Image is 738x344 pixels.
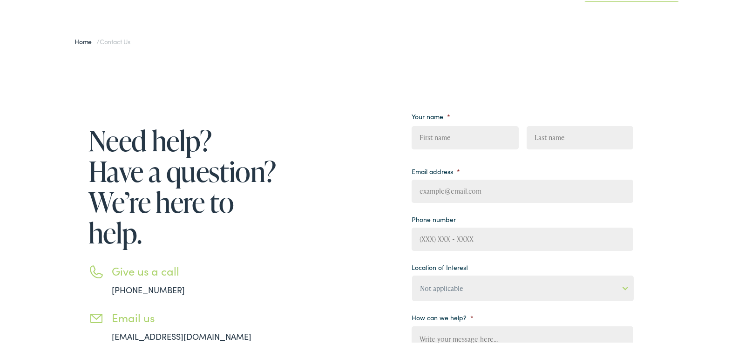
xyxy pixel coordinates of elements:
input: Last name [527,125,633,148]
h3: Give us a call [112,263,279,277]
span: Contact Us [100,35,130,45]
label: Email address [412,166,460,174]
label: Phone number [412,214,456,222]
a: [EMAIL_ADDRESS][DOMAIN_NAME] [112,329,251,341]
label: How can we help? [412,312,474,320]
h3: Email us [112,310,279,323]
span: / [74,35,130,45]
input: First name [412,125,518,148]
input: example@email.com [412,178,633,202]
a: [PHONE_NUMBER] [112,283,185,294]
label: Your name [412,111,450,119]
input: (XXX) XXX - XXXX [412,226,633,250]
h1: Need help? Have a question? We’re here to help. [88,124,279,247]
a: Home [74,35,96,45]
label: Location of Interest [412,262,468,270]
